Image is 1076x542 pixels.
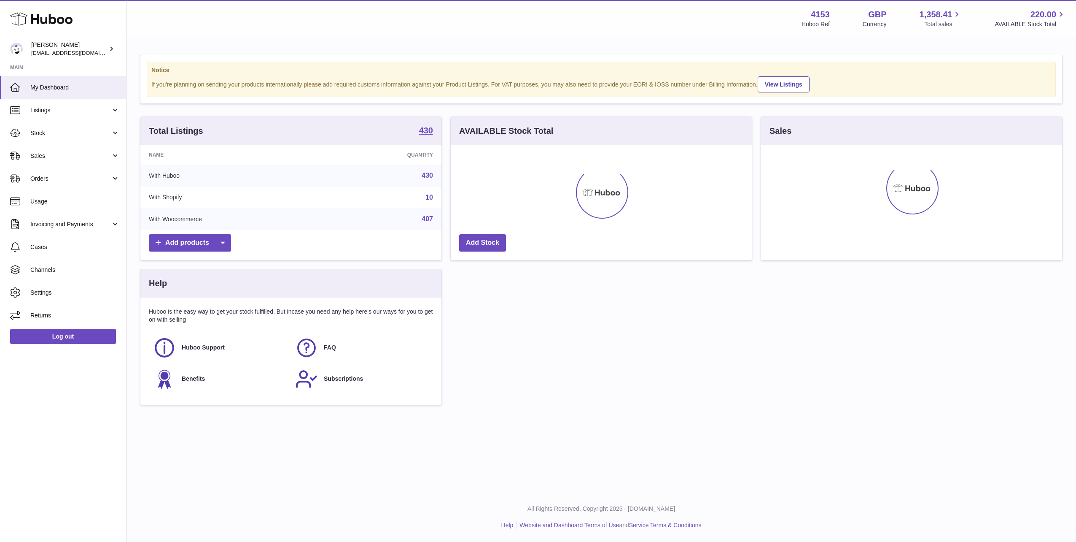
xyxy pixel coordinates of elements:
span: Settings [30,289,120,297]
h3: Total Listings [149,125,203,137]
img: sales@kasefilters.com [10,43,23,55]
span: Returns [30,312,120,320]
span: Channels [30,266,120,274]
span: Usage [30,198,120,206]
a: View Listings [758,76,810,92]
div: Currency [863,20,887,28]
a: 220.00 AVAILABLE Stock Total [995,9,1066,28]
a: Huboo Support [153,336,287,359]
a: FAQ [295,336,429,359]
span: Subscriptions [324,375,363,383]
td: With Shopify [140,187,327,209]
a: Subscriptions [295,368,429,390]
h3: Sales [769,125,791,137]
th: Name [140,145,327,165]
strong: Notice [151,66,1051,74]
span: Orders [30,175,111,183]
a: 407 [422,215,433,222]
td: With Huboo [140,165,327,187]
div: If you're planning on sending your products internationally please add required customs informati... [151,75,1051,92]
td: With Woocommerce [140,208,327,230]
a: Service Terms & Conditions [629,522,702,528]
h3: AVAILABLE Stock Total [459,125,553,137]
span: Listings [30,106,111,114]
p: Huboo is the easy way to get your stock fulfilled. But incase you need any help here's our ways f... [149,308,433,324]
strong: 430 [419,126,433,135]
span: Total sales [924,20,962,28]
strong: 4153 [811,9,830,20]
div: [PERSON_NAME] [31,41,107,57]
a: Help [501,522,514,528]
span: Benefits [182,375,205,383]
span: FAQ [324,344,336,352]
p: All Rights Reserved. Copyright 2025 - [DOMAIN_NAME] [133,505,1069,513]
span: Huboo Support [182,344,225,352]
span: 220.00 [1030,9,1056,20]
a: Website and Dashboard Terms of Use [519,522,619,528]
span: Sales [30,152,111,160]
a: 1,358.41 Total sales [920,9,962,28]
span: [EMAIL_ADDRESS][DOMAIN_NAME] [31,49,124,56]
span: Stock [30,129,111,137]
a: Log out [10,329,116,344]
a: 10 [425,194,433,201]
li: and [516,521,701,529]
div: Huboo Ref [802,20,830,28]
span: Cases [30,243,120,251]
span: AVAILABLE Stock Total [995,20,1066,28]
h3: Help [149,278,167,289]
a: 430 [419,126,433,136]
span: 1,358.41 [920,9,952,20]
strong: GBP [868,9,886,20]
a: Add products [149,234,231,252]
th: Quantity [327,145,441,165]
span: Invoicing and Payments [30,220,111,228]
a: Add Stock [459,234,506,252]
a: 430 [422,172,433,179]
span: My Dashboard [30,84,120,92]
a: Benefits [153,368,287,390]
